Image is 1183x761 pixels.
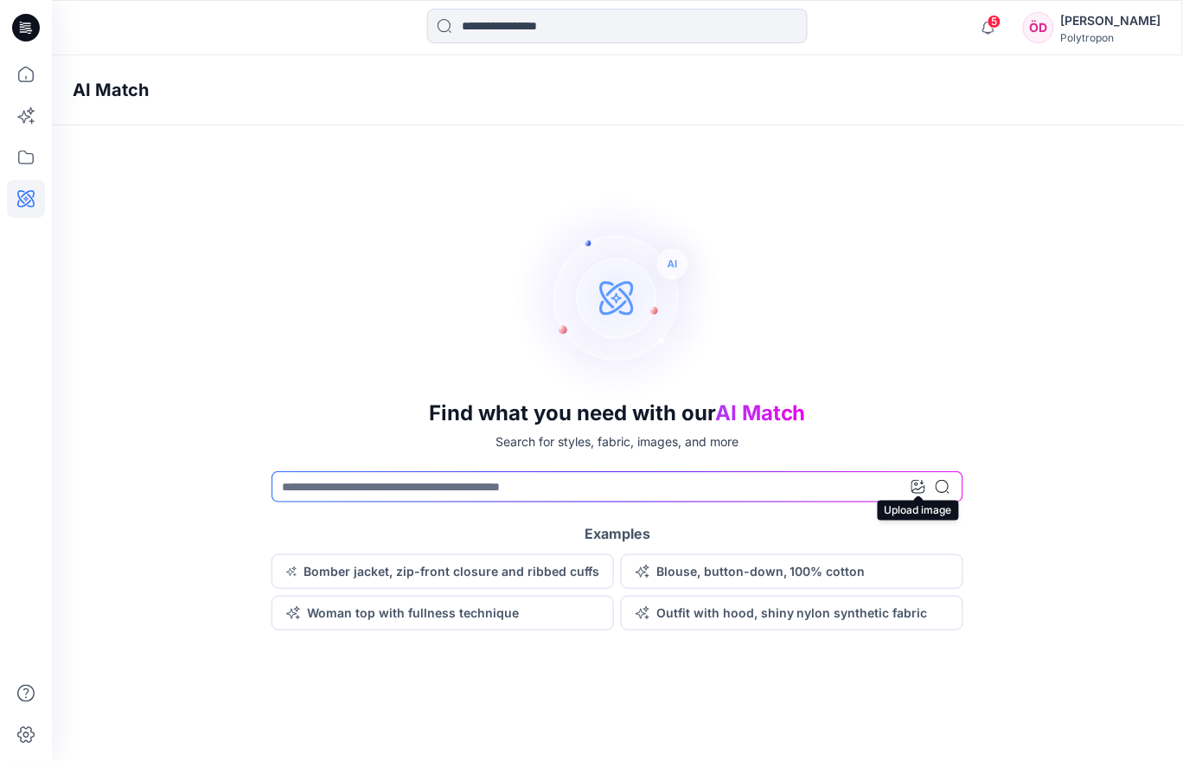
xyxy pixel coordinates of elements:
[988,15,1001,29] span: 5
[272,554,614,589] button: Bomber jacket, zip-front closure and ribbed cuffs
[429,401,806,425] h3: Find what you need with our
[585,523,650,544] h5: Examples
[1023,12,1054,43] div: ÖD
[715,400,806,425] span: AI Match
[1061,10,1161,31] div: [PERSON_NAME]
[1061,31,1161,44] div: Polytropon
[621,596,963,630] button: Outfit with hood, shiny nylon synthetic fabric
[496,432,739,451] p: Search for styles, fabric, images, and more
[514,194,721,401] img: AI Search
[272,596,614,630] button: Woman top with fullness technique
[73,80,149,100] h4: AI Match
[621,554,963,589] button: Blouse, button-down, 100% cotton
